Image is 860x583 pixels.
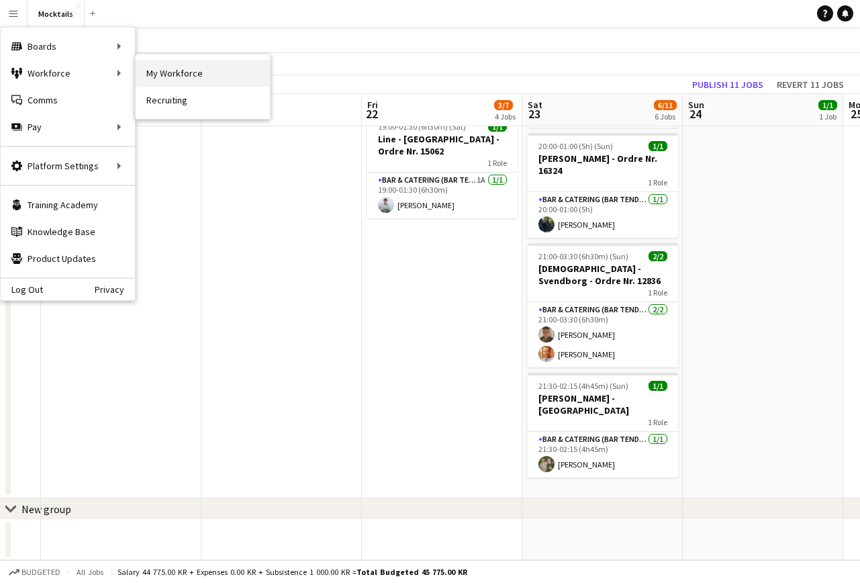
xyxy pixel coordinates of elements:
[649,251,667,261] span: 2/2
[21,502,71,516] div: New group
[538,141,613,151] span: 20:00-01:00 (5h) (Sun)
[648,417,667,427] span: 1 Role
[7,565,62,580] button: Budgeted
[367,114,518,218] app-job-card: 19:00-01:30 (6h30m) (Sat)1/1Line - [GEOGRAPHIC_DATA] - Ordre Nr. 150621 RoleBar & Catering (Bar T...
[528,133,678,238] app-job-card: 20:00-01:00 (5h) (Sun)1/1[PERSON_NAME] - Ordre Nr. 163241 RoleBar & Catering (Bar Tender)1/120:00...
[528,302,678,367] app-card-role: Bar & Catering (Bar Tender)2/221:00-03:30 (6h30m)[PERSON_NAME][PERSON_NAME]
[365,106,378,122] span: 22
[528,99,542,111] span: Sat
[1,87,135,114] a: Comms
[95,284,135,295] a: Privacy
[1,60,135,87] div: Workforce
[687,76,769,93] button: Publish 11 jobs
[649,141,667,151] span: 1/1
[378,122,466,132] span: 19:00-01:30 (6h30m) (Sat)
[528,243,678,367] app-job-card: 21:00-03:30 (6h30m) (Sun)2/2[DEMOGRAPHIC_DATA] - Svendborg - Ordre Nr. 128361 RoleBar & Catering ...
[1,33,135,60] div: Boards
[819,111,837,122] div: 1 Job
[495,111,516,122] div: 4 Jobs
[136,87,270,114] a: Recruiting
[648,287,667,298] span: 1 Role
[1,245,135,272] a: Product Updates
[649,381,667,391] span: 1/1
[74,567,106,577] span: All jobs
[488,122,507,132] span: 1/1
[1,218,135,245] a: Knowledge Base
[494,100,513,110] span: 3/7
[526,106,542,122] span: 23
[528,373,678,478] app-job-card: 21:30-02:15 (4h45m) (Sun)1/1[PERSON_NAME] - [GEOGRAPHIC_DATA]1 RoleBar & Catering (Bar Tender)1/1...
[1,152,135,179] div: Platform Settings
[136,60,270,87] a: My Workforce
[771,76,849,93] button: Revert 11 jobs
[367,173,518,218] app-card-role: Bar & Catering (Bar Tender)1A1/119:00-01:30 (6h30m)[PERSON_NAME]
[528,392,678,416] h3: [PERSON_NAME] - [GEOGRAPHIC_DATA]
[367,99,378,111] span: Fri
[538,381,628,391] span: 21:30-02:15 (4h45m) (Sun)
[1,114,135,140] div: Pay
[686,106,704,122] span: 24
[648,177,667,187] span: 1 Role
[528,263,678,287] h3: [DEMOGRAPHIC_DATA] - Svendborg - Ordre Nr. 12836
[487,158,507,168] span: 1 Role
[654,100,677,110] span: 6/11
[655,111,676,122] div: 6 Jobs
[21,568,60,577] span: Budgeted
[528,152,678,177] h3: [PERSON_NAME] - Ordre Nr. 16324
[528,432,678,478] app-card-role: Bar & Catering (Bar Tender)1/121:30-02:15 (4h45m)[PERSON_NAME]
[117,567,467,577] div: Salary 44 775.00 KR + Expenses 0.00 KR + Subsistence 1 000.00 KR =
[1,284,43,295] a: Log Out
[528,192,678,238] app-card-role: Bar & Catering (Bar Tender)1/120:00-01:00 (5h)[PERSON_NAME]
[356,567,467,577] span: Total Budgeted 45 775.00 KR
[818,100,837,110] span: 1/1
[688,99,704,111] span: Sun
[1,191,135,218] a: Training Academy
[367,133,518,157] h3: Line - [GEOGRAPHIC_DATA] - Ordre Nr. 15062
[28,1,85,27] button: Mocktails
[538,251,628,261] span: 21:00-03:30 (6h30m) (Sun)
